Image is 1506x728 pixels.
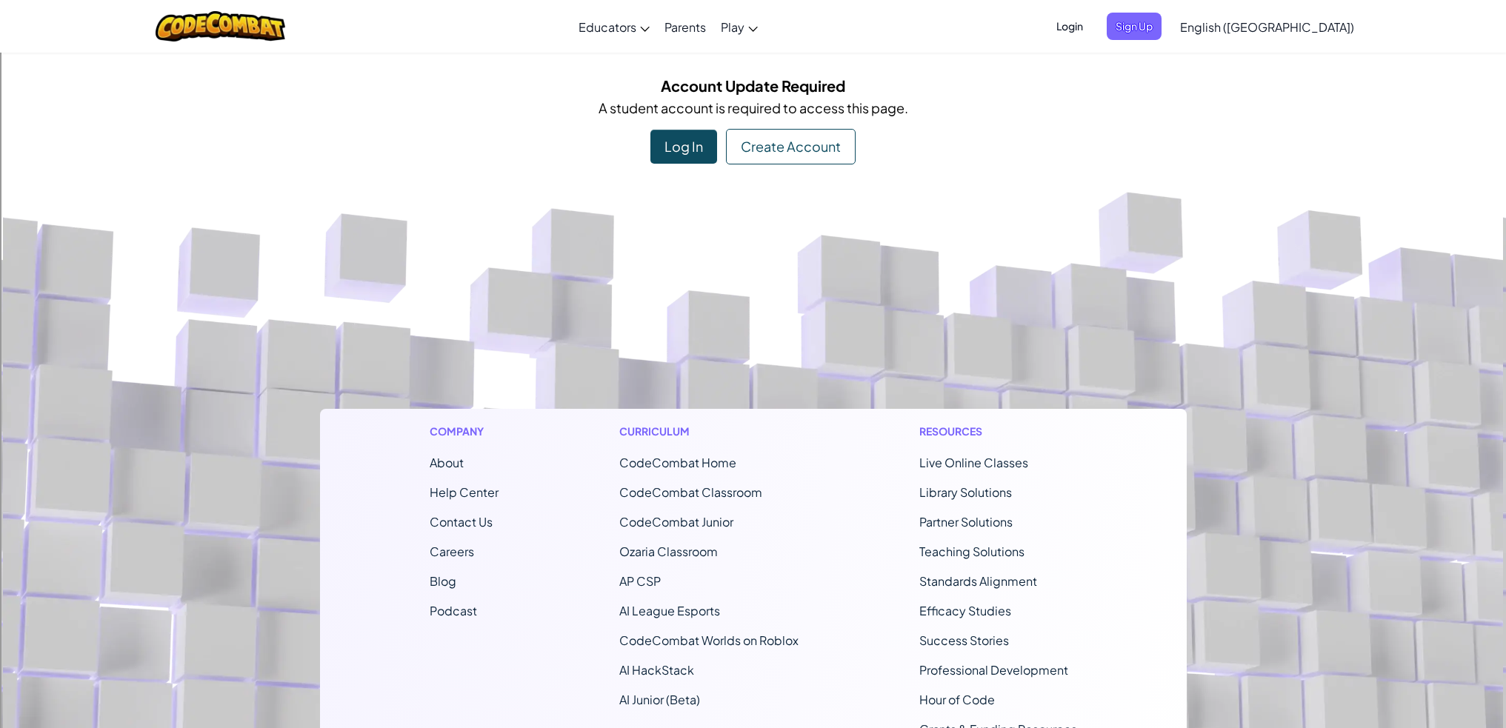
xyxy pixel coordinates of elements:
[713,7,765,47] a: Play
[571,7,657,47] a: Educators
[1180,19,1354,35] span: English ([GEOGRAPHIC_DATA])
[1107,13,1162,40] button: Sign Up
[657,7,713,47] a: Parents
[721,19,744,35] span: Play
[156,11,285,41] img: CodeCombat logo
[1047,13,1092,40] button: Login
[1173,7,1362,47] a: English ([GEOGRAPHIC_DATA])
[579,19,636,35] span: Educators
